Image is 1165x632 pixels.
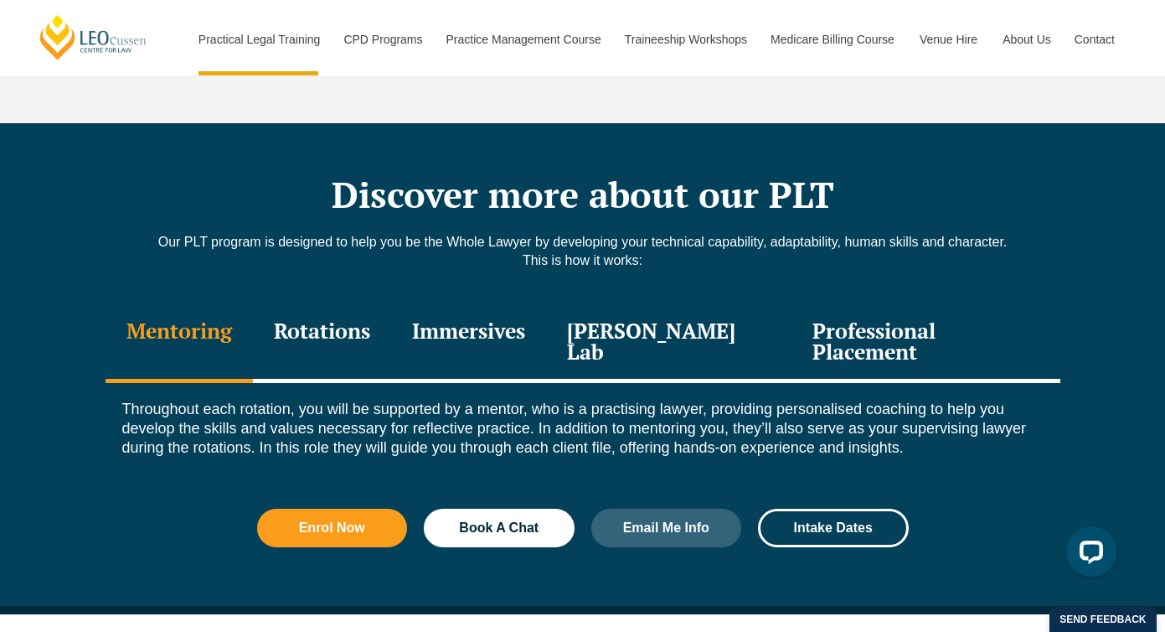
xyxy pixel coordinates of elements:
[331,3,433,75] a: CPD Programs
[623,521,709,535] span: Email Me Info
[546,303,792,383] div: [PERSON_NAME] Lab
[758,509,909,547] a: Intake Dates
[299,521,365,535] span: Enrol Now
[434,3,612,75] a: Practice Management Course
[106,174,1060,215] h2: Discover more about our PLT
[391,303,546,383] div: Immersives
[758,3,907,75] a: Medicare Billing Course
[122,400,1044,458] p: Throughout each rotation, you will be supported by a mentor, who is a practising lawyer, providin...
[424,509,575,547] a: Book A Chat
[186,3,332,75] a: Practical Legal Training
[106,303,253,383] div: Mentoring
[591,509,742,547] a: Email Me Info
[907,3,990,75] a: Venue Hire
[257,509,408,547] a: Enrol Now
[38,13,149,61] a: [PERSON_NAME] Centre for Law
[1062,3,1127,75] a: Contact
[459,521,539,535] span: Book A Chat
[1053,520,1123,590] iframe: LiveChat chat widget
[791,303,1059,383] div: Professional Placement
[612,3,758,75] a: Traineeship Workshops
[106,233,1060,287] div: Our PLT program is designed to help you be the Whole Lawyer by developing your technical capabili...
[253,303,391,383] div: Rotations
[794,521,873,535] span: Intake Dates
[990,3,1062,75] a: About Us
